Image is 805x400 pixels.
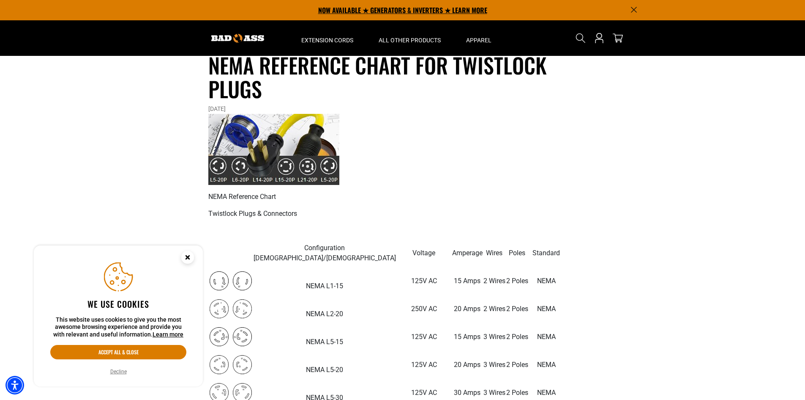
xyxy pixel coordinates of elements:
aside: Cookie Consent [34,246,203,387]
summary: Search [574,31,587,45]
p: 125V AC [397,276,451,286]
summary: All Other Products [366,20,453,56]
span: All Other Products [379,36,441,44]
p: 3 Wires [483,388,505,398]
summary: Extension Cords [289,20,366,56]
strong: NEMA L5-15 [306,338,343,346]
img: Nema Twistlock Plug Types [208,114,339,185]
img: NEMA L1-15 [210,271,252,290]
img: NEMA L2-20 [210,299,252,318]
span: Extension Cords [301,36,353,44]
strong: NEMA Reference Chart [208,193,276,201]
p: 125V AC [397,360,451,370]
button: Decline [108,367,129,376]
strong: NEMA L1-15 [306,282,343,290]
p: 3 Wires [483,332,505,342]
p: 2 Poles [506,360,528,370]
p: NEMA [529,388,564,398]
img: NEMA L5-15 [210,327,252,346]
p: 2 Poles [506,332,528,342]
p: This website uses cookies to give you the most awesome browsing experience and provide you with r... [50,316,186,339]
a: cart [611,33,625,43]
p: NEMA [529,332,564,342]
a: This website uses cookies to give you the most awesome browsing experience and provide you with r... [153,331,183,338]
p: 250V AC [397,304,451,314]
h1: NEMA Reference Chart for Twistlock Plugs [208,53,597,100]
strong: Voltage [412,249,435,257]
img: Bad Ass Extension Cords [211,34,264,43]
strong: Amperage [452,249,483,257]
p: 2 Wires [483,276,505,286]
p: 125V AC [397,388,451,398]
strong: Standard [532,249,560,257]
p: 125V AC [397,332,451,342]
strong: NEMA L5-20 [306,366,343,374]
button: Close this option [172,246,203,272]
p: 20 Amps [452,304,483,314]
p: 2 Poles [506,276,528,286]
p: 15 Amps [452,332,483,342]
p: NEMA [529,276,564,286]
strong: Twistlock Plugs & Connectors [208,210,297,218]
button: Accept all & close [50,345,186,359]
summary: Apparel [453,20,504,56]
p: 30 Amps [452,388,483,398]
strong: Poles [509,249,525,257]
h2: We use cookies [50,298,186,309]
p: NEMA [529,304,564,314]
strong: Configuration [DEMOGRAPHIC_DATA]/[DEMOGRAPHIC_DATA] [254,244,396,262]
p: 2 Poles [506,388,528,398]
p: 2 Wires [483,304,505,314]
a: Open this option [592,20,606,56]
p: 15 Amps [452,276,483,286]
img: NEMA L5-20 [210,355,252,374]
span: Apparel [466,36,491,44]
strong: NEMA L2-20 [306,310,343,318]
p: NEMA [529,360,564,370]
strong: Wires [486,249,502,257]
time: [DATE] [208,105,226,112]
p: 20 Amps [452,360,483,370]
p: 2 Poles [506,304,528,314]
p: 3 Wires [483,360,505,370]
div: Accessibility Menu [5,376,24,394]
